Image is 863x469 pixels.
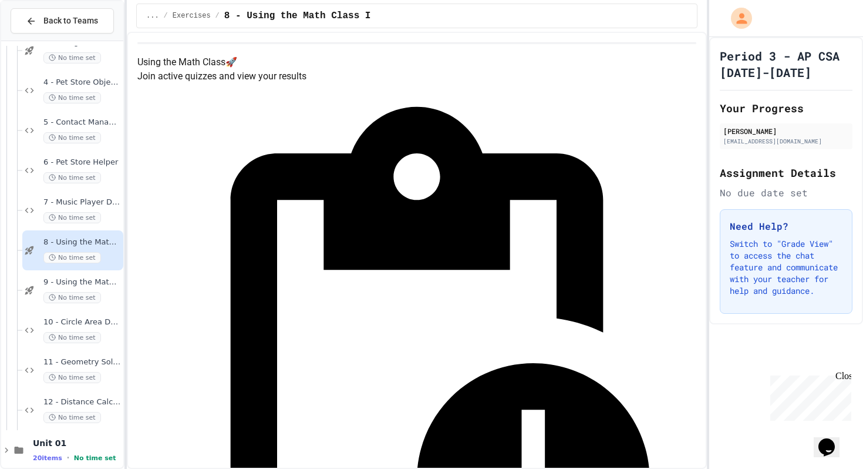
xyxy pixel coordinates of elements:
[43,332,101,343] span: No time set
[43,372,101,383] span: No time set
[5,5,81,75] div: Chat with us now!Close
[43,92,101,103] span: No time set
[43,292,101,303] span: No time set
[720,48,852,81] h1: Period 3 - AP CSA [DATE]-[DATE]
[730,219,842,233] h3: Need Help?
[43,412,101,423] span: No time set
[723,137,849,146] div: [EMAIL_ADDRESS][DOMAIN_NAME]
[224,9,371,23] span: 8 - Using the Math Class I
[43,52,101,63] span: No time set
[720,100,852,116] h2: Your Progress
[814,422,851,457] iframe: chat widget
[215,11,220,21] span: /
[43,212,101,223] span: No time set
[43,317,121,327] span: 10 - Circle Area Debugger
[33,438,121,448] span: Unit 01
[43,118,121,128] span: 5 - Contact Manager Debug
[43,357,121,367] span: 11 - Geometry Solver Pro
[730,238,842,297] p: Switch to "Grade View" to access the chat feature and communicate with your teacher for help and ...
[766,371,851,421] iframe: chat widget
[43,252,101,263] span: No time set
[173,11,211,21] span: Exercises
[43,172,101,183] span: No time set
[137,55,696,69] h4: Using the Math Class 🚀
[137,69,696,83] p: Join active quizzes and view your results
[11,8,114,33] button: Back to Teams
[43,237,121,247] span: 8 - Using the Math Class I
[719,5,755,32] div: My Account
[720,165,852,181] h2: Assignment Details
[43,15,98,27] span: Back to Teams
[43,277,121,287] span: 9 - Using the Math Class II
[43,132,101,143] span: No time set
[43,158,121,168] span: 6 - Pet Store Helper
[43,78,121,88] span: 4 - Pet Store Object Creator
[33,454,62,462] span: 20 items
[74,454,116,462] span: No time set
[67,453,69,463] span: •
[43,197,121,207] span: 7 - Music Player Debugger
[43,397,121,407] span: 12 - Distance Calculator Fix
[720,186,852,200] div: No due date set
[146,11,159,21] span: ...
[723,126,849,136] div: [PERSON_NAME]
[164,11,168,21] span: /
